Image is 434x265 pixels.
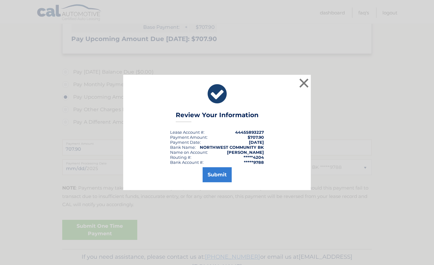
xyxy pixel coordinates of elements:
div: : [170,140,201,145]
div: Bank Account #: [170,160,204,165]
strong: NORTHWEST COMMUNITY BK [200,145,264,150]
button: Submit [203,167,232,182]
div: Name on Account: [170,150,208,155]
button: × [298,77,310,89]
div: Bank Name: [170,145,196,150]
span: $707.90 [248,135,264,140]
strong: [PERSON_NAME] [227,150,264,155]
span: Payment Date [170,140,200,145]
strong: 44455893227 [235,130,264,135]
div: Routing #: [170,155,191,160]
div: Lease Account #: [170,130,204,135]
h3: Review Your Information [176,111,259,122]
span: [DATE] [249,140,264,145]
div: Payment Amount: [170,135,208,140]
